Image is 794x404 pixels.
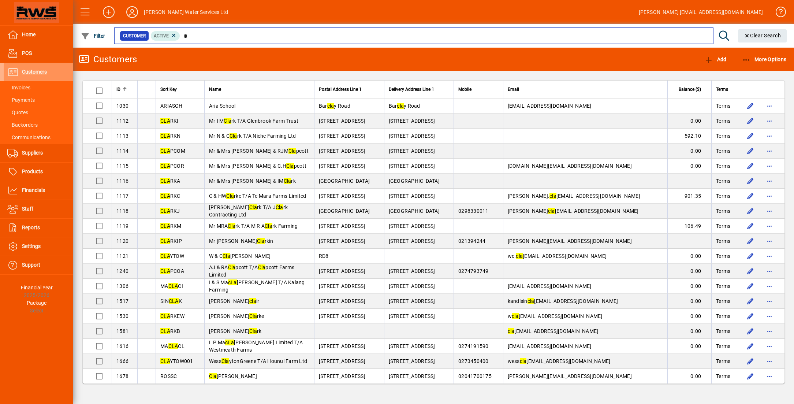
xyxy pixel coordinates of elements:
a: POS [4,44,73,63]
em: CLA [160,268,170,274]
div: Email [508,85,663,93]
span: RKN [160,133,181,139]
button: Clear [738,29,787,42]
span: Terms [716,207,730,215]
span: 1119 [116,223,128,229]
span: [STREET_ADDRESS] [389,118,435,124]
button: Edit [745,250,756,262]
td: 0.00 [667,309,711,324]
span: Filter [81,33,105,39]
span: Terms [716,297,730,305]
em: Cla [276,204,283,210]
em: Cla [228,264,236,270]
em: CLA [160,178,170,184]
span: 1678 [116,373,128,379]
span: Staff [22,206,33,212]
span: RKC [160,193,180,199]
em: Cla [249,204,257,210]
td: 0.00 [667,339,711,354]
span: Customers [22,69,47,75]
em: cla [397,103,404,109]
span: YTOW001 [160,358,193,364]
span: 0274191590 [458,343,489,349]
span: [STREET_ADDRESS] [389,148,435,154]
button: Edit [745,325,756,337]
span: 1581 [116,328,128,334]
em: Cla [265,223,272,229]
button: More options [764,325,775,337]
span: Mr & Mrs [PERSON_NAME] & C.H pcott [209,163,306,169]
span: AJ & RA pcott T/A pcott Farms Limited [209,264,294,278]
button: Edit [745,235,756,247]
td: 0.00 [667,279,711,294]
button: Edit [745,115,756,127]
span: Customer [123,32,146,40]
td: 0.00 [667,249,711,264]
span: Terms [716,132,730,140]
span: Terms [716,312,730,320]
button: Edit [745,355,756,367]
button: More options [764,280,775,292]
span: Terms [716,177,730,185]
span: Sort Key [160,85,177,93]
span: [STREET_ADDRESS] [389,313,435,319]
span: Quotes [7,110,28,115]
span: 021394244 [458,238,485,244]
span: Financial Year [21,285,53,290]
td: 0.00 [667,369,711,383]
span: Email [508,85,519,93]
em: cla [528,298,534,304]
em: Cla [230,133,237,139]
td: 0.00 [667,114,711,129]
a: Home [4,26,73,44]
span: Bar y Road [389,103,420,109]
em: cla [508,328,515,334]
em: cla [549,193,556,199]
span: SIN K [160,298,182,304]
span: Active [154,33,169,38]
span: 0273450400 [458,358,489,364]
span: [EMAIL_ADDRESS][DOMAIN_NAME] [508,283,592,289]
span: 1616 [116,343,128,349]
em: Cla [288,148,296,154]
span: [STREET_ADDRESS] [319,343,365,349]
span: RKEW [160,313,184,319]
a: Staff [4,200,73,218]
span: [STREET_ADDRESS] [389,193,435,199]
span: Terms [716,222,730,230]
span: [STREET_ADDRESS] [319,268,365,274]
span: Suppliers [22,150,43,156]
em: CLA [160,328,170,334]
span: [STREET_ADDRESS] [389,358,435,364]
em: Cla [258,264,266,270]
span: [STREET_ADDRESS] [319,373,365,379]
button: Edit [745,310,756,322]
button: More options [764,175,775,187]
td: 0.00 [667,264,711,279]
span: ARIASCH [160,103,182,109]
a: Communications [4,131,73,144]
button: Profile [120,5,144,19]
span: 0298330011 [458,208,489,214]
td: 0.00 [667,294,711,309]
span: 1666 [116,358,128,364]
button: More options [764,100,775,112]
span: [EMAIL_ADDRESS][DOMAIN_NAME] [508,343,592,349]
span: [STREET_ADDRESS] [389,133,435,139]
span: MA CI [160,283,183,289]
span: Bar y Road [319,103,350,109]
button: Edit [745,175,756,187]
span: POS [22,50,32,56]
span: Terms [716,237,730,245]
button: Filter [79,29,107,42]
a: Quotes [4,106,73,119]
div: Mobile [458,85,498,93]
button: Edit [745,280,756,292]
span: Terms [716,192,730,200]
span: 1240 [116,268,128,274]
button: More options [764,160,775,172]
button: More options [764,370,775,382]
span: wc. [EMAIL_ADDRESS][DOMAIN_NAME] [508,253,607,259]
span: 1117 [116,193,128,199]
span: Delivery Address Line 1 [389,85,434,93]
